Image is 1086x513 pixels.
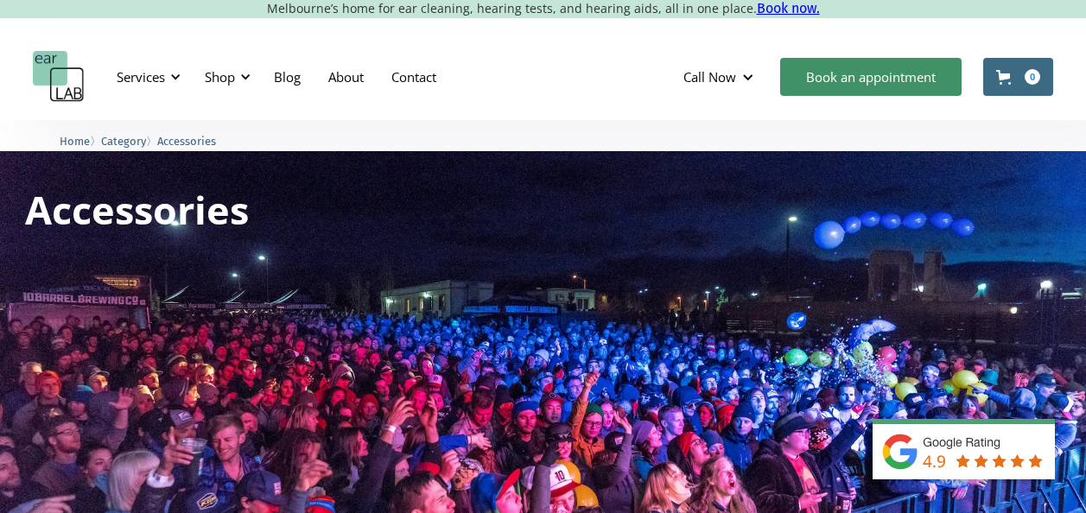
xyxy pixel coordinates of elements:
[117,68,165,85] div: Services
[101,132,157,150] li: 〉
[157,135,216,148] span: Accessories
[60,135,90,148] span: Home
[157,132,216,149] a: Accessories
[670,51,772,103] div: Call Now
[983,58,1053,96] a: Open cart
[106,51,186,103] div: Services
[101,132,146,149] a: Category
[25,190,249,229] h1: Accessories
[205,68,235,85] div: Shop
[683,68,736,85] div: Call Now
[60,132,101,150] li: 〉
[314,52,378,102] a: About
[194,51,256,103] div: Shop
[378,52,450,102] a: Contact
[101,135,146,148] span: Category
[1025,69,1040,85] div: 0
[260,52,314,102] a: Blog
[780,58,962,96] a: Book an appointment
[60,132,90,149] a: Home
[33,51,85,103] a: home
